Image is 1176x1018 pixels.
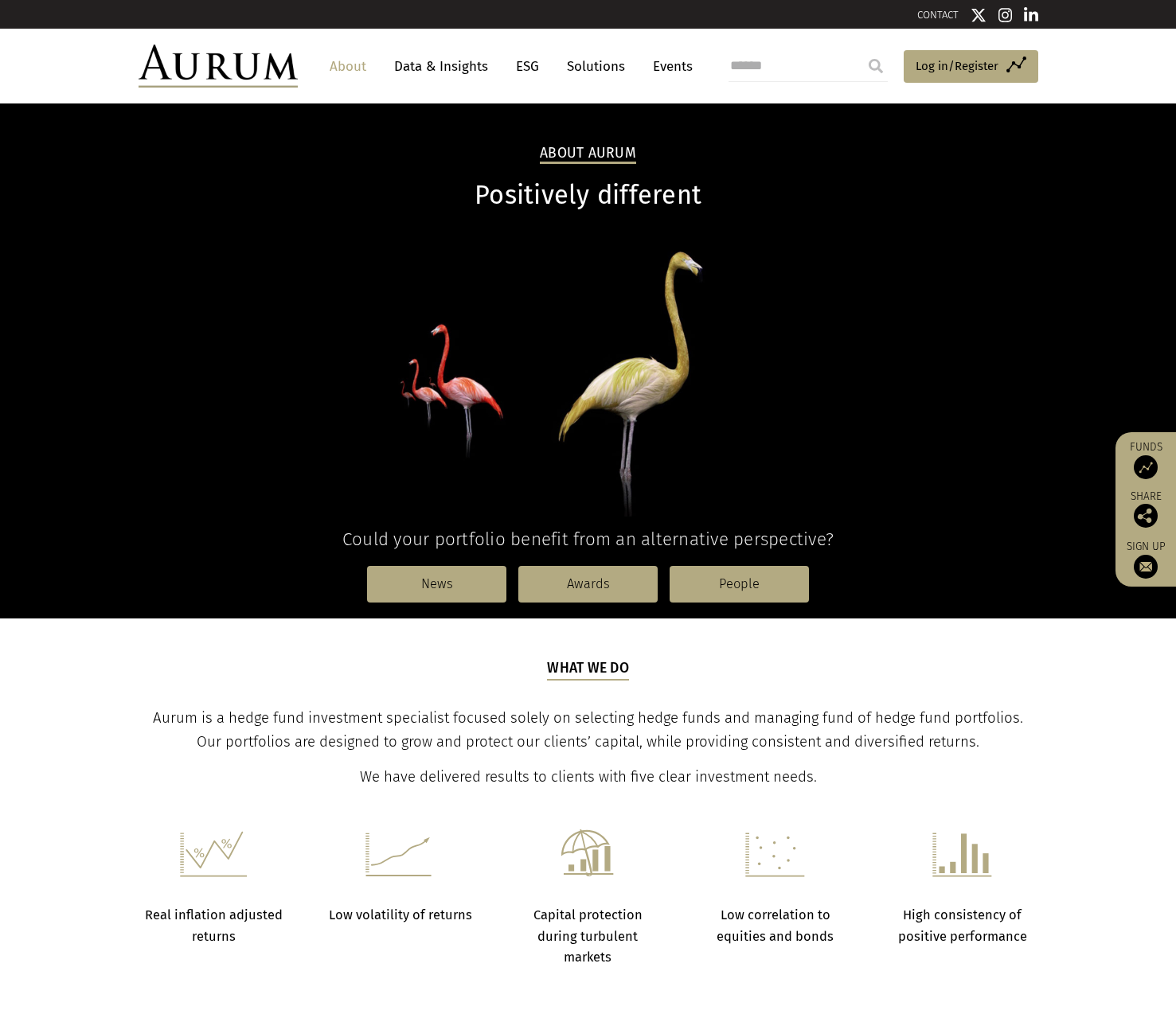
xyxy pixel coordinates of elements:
a: Log in/Register [904,50,1038,84]
input: Submit [860,50,892,82]
a: Solutions [559,52,633,81]
strong: Low volatility of returns [329,907,472,922]
a: Sign up [1123,540,1168,579]
span: Aurum is a hedge fund investment specialist focused solely on selecting hedge funds and managing ... [153,709,1023,751]
a: Awards [518,566,658,603]
strong: Real inflation adjusted returns [145,907,283,943]
a: ESG [508,52,547,81]
a: CONTACT [917,9,959,21]
a: About [322,52,374,81]
img: Share this post [1134,504,1158,528]
span: We have delivered results to clients with five clear investment needs. [360,768,817,786]
img: Twitter icon [971,7,987,23]
img: Access Funds [1134,455,1158,479]
h1: Positively different [139,180,1038,211]
span: Log in/Register [916,57,998,76]
strong: Capital protection during turbulent markets [533,907,643,965]
img: Aurum [139,45,298,88]
a: Funds [1123,440,1168,479]
a: Data & Insights [386,52,496,81]
img: Instagram icon [998,7,1013,23]
a: People [670,566,809,603]
div: Share [1123,491,1168,528]
strong: Low correlation to equities and bonds [717,907,834,943]
h5: What we do [547,658,629,681]
a: Events [645,52,693,81]
h2: About Aurum [540,145,636,164]
strong: High consistency of positive performance [898,907,1027,943]
img: Linkedin icon [1024,7,1038,23]
h4: Could your portfolio benefit from an alternative perspective? [139,529,1038,550]
img: Sign up to our newsletter [1134,555,1158,579]
a: News [367,566,506,603]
